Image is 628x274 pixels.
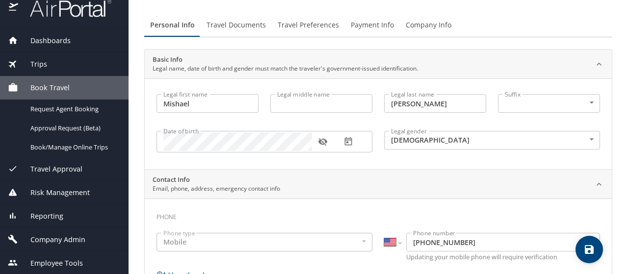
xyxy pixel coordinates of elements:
span: Travel Approval [18,164,82,174]
span: Company Admin [18,234,85,245]
span: Dashboards [18,35,71,46]
p: Updating your mobile phone will require verification [406,254,600,260]
span: Book Travel [18,82,70,93]
div: Basic InfoLegal name, date of birth and gender must match the traveler's government-issued identi... [145,78,612,169]
div: Contact InfoEmail, phone, address, emergency contact info [145,170,612,199]
span: Employee Tools [18,258,83,269]
div: Basic InfoLegal name, date of birth and gender must match the traveler's government-issued identi... [145,50,612,79]
span: Book/Manage Online Trips [30,143,117,152]
div: ​ [498,94,600,113]
span: Request Agent Booking [30,104,117,114]
span: Reporting [18,211,63,222]
span: Approval Request (Beta) [30,124,117,133]
div: Profile [144,13,612,37]
p: Email, phone, address, emergency contact info [153,184,280,193]
button: save [576,236,603,263]
h3: Phone [157,206,600,223]
span: Travel Documents [207,19,266,31]
span: Personal Info [150,19,195,31]
div: Mobile [157,233,372,251]
span: Travel Preferences [278,19,339,31]
p: Legal name, date of birth and gender must match the traveler's government-issued identification. [153,64,418,73]
h2: Basic Info [153,55,418,65]
span: Trips [18,59,47,70]
span: Company Info [406,19,451,31]
div: [DEMOGRAPHIC_DATA] [384,131,600,149]
h2: Contact Info [153,175,280,185]
span: Risk Management [18,187,90,198]
span: Payment Info [351,19,394,31]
